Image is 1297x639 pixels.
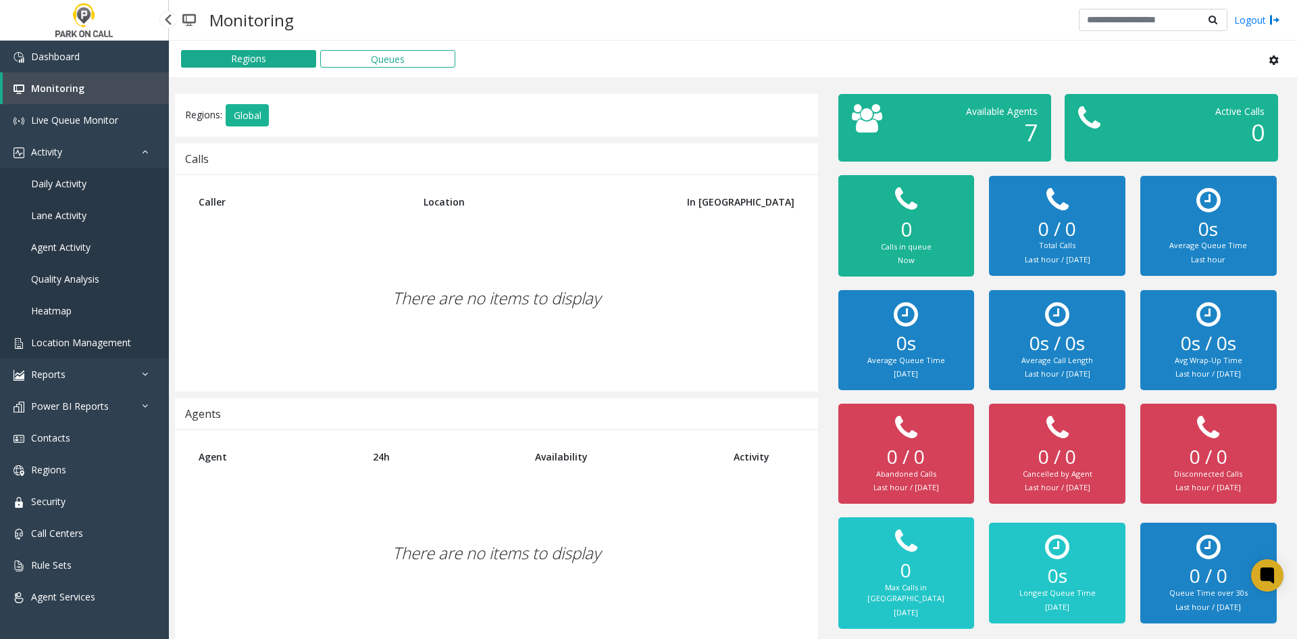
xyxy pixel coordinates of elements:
[31,559,72,571] span: Rule Sets
[852,355,961,366] div: Average Queue Time
[3,72,169,104] a: Monitoring
[31,368,66,381] span: Reports
[14,116,24,126] img: 'icon'
[185,405,221,423] div: Agents
[31,209,86,222] span: Lane Activity
[1154,332,1263,355] h2: 0s / 0s
[14,147,24,158] img: 'icon'
[31,336,131,349] span: Location Management
[1251,116,1265,148] span: 0
[226,104,269,127] button: Global
[852,446,961,469] h2: 0 / 0
[1025,254,1090,264] small: Last hour / [DATE]
[31,495,66,508] span: Security
[1154,588,1263,599] div: Queue Time over 30s
[1154,565,1263,588] h2: 0 / 0
[852,469,961,480] div: Abandoned Calls
[966,105,1038,118] span: Available Agents
[723,440,805,473] th: Activity
[31,273,99,285] span: Quality Analysis
[653,185,805,218] th: In [GEOGRAPHIC_DATA]
[31,431,70,444] span: Contacts
[181,50,316,68] button: Regions
[1215,105,1265,118] span: Active Calls
[852,582,961,605] div: Max Calls in [GEOGRAPHIC_DATA]
[31,590,95,603] span: Agent Services
[188,218,805,378] div: There are no items to display
[1025,482,1090,492] small: Last hour / [DATE]
[14,338,24,349] img: 'icon'
[413,185,653,218] th: Location
[852,241,961,253] div: Calls in queue
[1154,355,1263,366] div: Avg Wrap-Up Time
[1175,369,1241,379] small: Last hour / [DATE]
[31,304,72,317] span: Heatmap
[363,440,526,473] th: 24h
[14,52,24,63] img: 'icon'
[1154,240,1263,252] div: Average Queue Time
[188,185,413,218] th: Caller
[14,529,24,540] img: 'icon'
[31,50,80,63] span: Dashboard
[14,84,24,95] img: 'icon'
[31,400,109,412] span: Power BI Reports
[31,177,86,190] span: Daily Activity
[1269,13,1280,27] img: logout
[1154,469,1263,480] div: Disconnected Calls
[31,527,83,540] span: Call Centers
[203,3,301,37] h3: Monitoring
[1234,13,1280,27] a: Logout
[188,473,805,633] div: There are no items to display
[1002,240,1111,252] div: Total Calls
[852,559,961,582] h2: 0
[1002,565,1111,588] h2: 0s
[14,465,24,476] img: 'icon'
[1175,482,1241,492] small: Last hour / [DATE]
[525,440,723,473] th: Availability
[852,217,961,241] h2: 0
[873,482,939,492] small: Last hour / [DATE]
[1002,446,1111,469] h2: 0 / 0
[14,497,24,508] img: 'icon'
[14,561,24,571] img: 'icon'
[182,3,196,37] img: pageIcon
[1002,218,1111,241] h2: 0 / 0
[1002,588,1111,599] div: Longest Queue Time
[14,592,24,603] img: 'icon'
[1002,332,1111,355] h2: 0s / 0s
[31,463,66,476] span: Regions
[185,150,209,168] div: Calls
[14,402,24,412] img: 'icon'
[852,332,961,355] h2: 0s
[31,241,91,254] span: Agent Activity
[1154,446,1263,469] h2: 0 / 0
[1175,602,1241,612] small: Last hour / [DATE]
[1025,369,1090,379] small: Last hour / [DATE]
[188,440,363,473] th: Agent
[1024,116,1038,148] span: 7
[1045,602,1069,612] small: [DATE]
[31,82,84,95] span: Monitoring
[1002,469,1111,480] div: Cancelled by Agent
[31,114,118,126] span: Live Queue Monitor
[898,255,915,265] small: Now
[894,607,918,617] small: [DATE]
[14,433,24,444] img: 'icon'
[320,50,455,68] button: Queues
[1191,254,1225,264] small: Last hour
[185,108,222,120] span: Regions:
[31,145,62,158] span: Activity
[14,370,24,381] img: 'icon'
[1154,218,1263,241] h2: 0s
[1002,355,1111,366] div: Average Call Length
[894,369,918,379] small: [DATE]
